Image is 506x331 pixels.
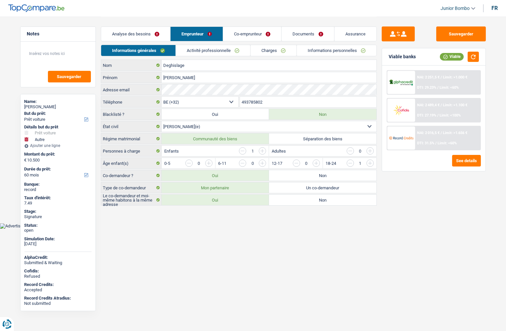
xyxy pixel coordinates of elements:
[24,158,27,163] span: €
[417,103,440,107] span: NAI: 2 489,4 €
[101,97,162,107] label: Téléphone
[101,195,162,205] label: Le co-demandeur et moi-même habitons à la même adresse
[24,152,90,157] label: Montant du prêt:
[101,133,162,144] label: Régime matrimonial
[24,282,92,287] div: Record Credits:
[24,209,92,214] div: Stage:
[196,161,202,165] div: 0
[269,133,376,144] label: Séparation des biens
[162,109,269,119] label: Oui
[269,195,376,205] label: Non
[389,79,413,86] img: AlphaCredit
[282,27,334,41] a: Documents
[24,99,92,104] div: Name:
[24,223,92,228] div: Status:
[24,296,92,301] div: Record Credits Atradius:
[441,75,442,79] span: /
[171,27,223,41] a: Emprunteur
[269,170,376,181] label: Non
[223,27,281,41] a: Co-emprunteur
[24,241,92,247] div: [DATE]
[272,149,286,153] label: Adultes
[417,131,440,135] span: NAI: 2 016,5 €
[417,113,436,118] span: DTI: 27.19%
[24,166,90,172] label: Durée du prêt:
[440,53,464,60] div: Viable
[24,255,92,260] div: AlphaCredit:
[437,85,439,90] span: /
[24,301,92,306] div: Not submitted
[251,45,296,56] a: Charges
[101,27,170,41] a: Analyse des besoins
[24,104,92,110] div: [PERSON_NAME]
[417,85,436,90] span: DTI: 29.23%
[164,161,170,165] label: 0-5
[101,72,162,83] label: Prénom
[24,260,92,265] div: Submitted & Waiting
[101,84,162,95] label: Adresse email
[101,182,162,193] label: Type de co-demandeur
[435,3,475,14] a: Junior Bombo
[101,45,176,56] a: Informations générales
[162,182,269,193] label: Mon partenaire
[101,170,162,181] label: Co-demandeur ?
[24,228,92,233] div: open
[441,103,442,107] span: /
[357,149,363,153] div: 0
[24,143,92,148] div: Ajouter une ligne
[441,131,442,135] span: /
[24,287,92,293] div: Accepted
[24,182,92,187] div: Banque:
[389,54,416,60] div: Viable banks
[417,75,440,79] span: NAI: 2 251,5 €
[24,268,92,274] div: Cofidis:
[389,132,413,144] img: Record Credits
[24,214,92,219] div: Signature
[24,236,92,242] div: Simulation Date:
[101,146,162,156] label: Personnes à charge
[24,124,92,130] div: Détails but du prêt
[24,111,90,116] label: But du prêt:
[389,104,413,116] img: Cofidis
[101,60,162,71] label: Nom
[57,74,82,79] span: Sauvegarder
[240,97,376,107] input: 401020304
[162,170,269,181] label: Oui
[435,141,437,145] span: /
[438,141,457,145] span: Limit: <60%
[176,45,250,56] a: Activité professionnelle
[443,103,467,107] span: Limit: >1.100 €
[24,187,92,192] div: record
[48,71,91,82] button: Sauvegarder
[162,133,269,144] label: Communauté des biens
[250,149,255,153] div: 1
[443,75,467,79] span: Limit: >1.000 €
[297,45,376,56] a: Informations personnelles
[164,149,179,153] label: Enfants
[27,31,89,37] h5: Notes
[101,109,162,119] label: Blacklisté ?
[441,6,470,11] span: Junior Bombo
[436,26,486,41] button: Sauvegarder
[334,27,376,41] a: Assurance
[269,182,376,193] label: Un co-demandeur
[24,195,92,201] div: Taux d'intérêt:
[440,85,459,90] span: Limit: <60%
[440,113,461,118] span: Limit: <100%
[24,201,92,206] div: 7.49
[101,121,162,132] label: État civil
[417,141,434,145] span: DTI: 31.5%
[269,109,376,119] label: Non
[437,113,439,118] span: /
[101,158,162,168] label: Âge enfant(s)
[24,274,92,279] div: Refused
[162,195,269,205] label: Oui
[443,131,467,135] span: Limit: >1.656 €
[491,5,498,11] div: fr
[452,155,481,166] button: See details
[8,4,64,12] img: TopCompare Logo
